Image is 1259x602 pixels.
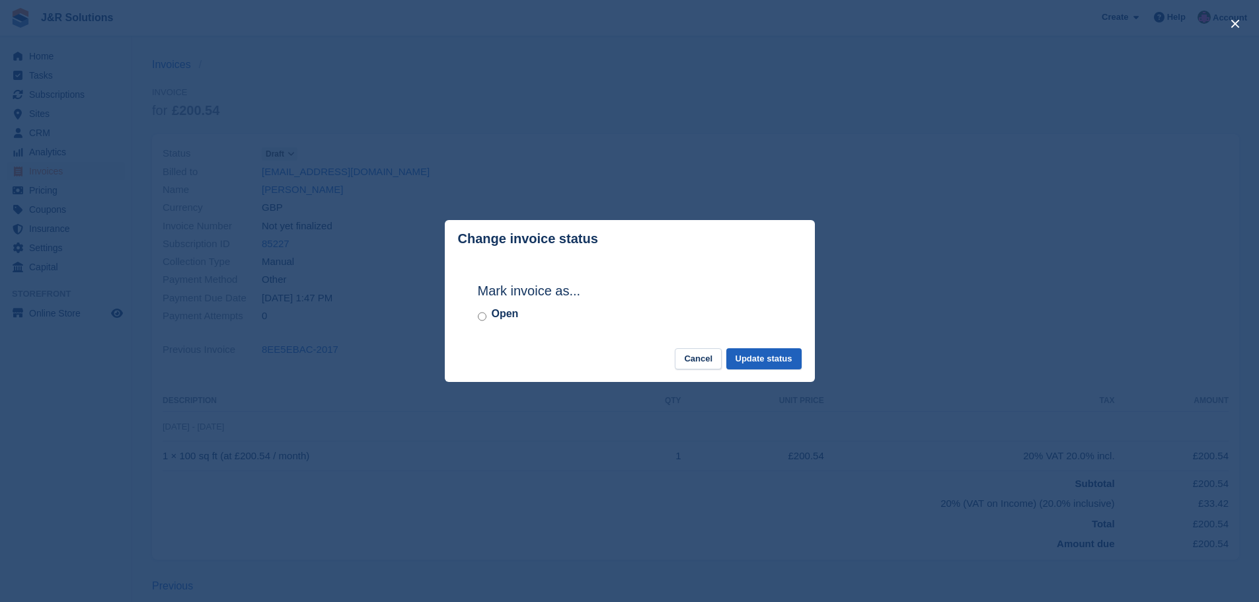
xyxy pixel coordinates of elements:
label: Open [492,306,519,322]
button: Update status [726,348,802,370]
button: close [1225,13,1246,34]
button: Cancel [675,348,722,370]
p: Change invoice status [458,231,598,246]
h2: Mark invoice as... [478,281,782,301]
